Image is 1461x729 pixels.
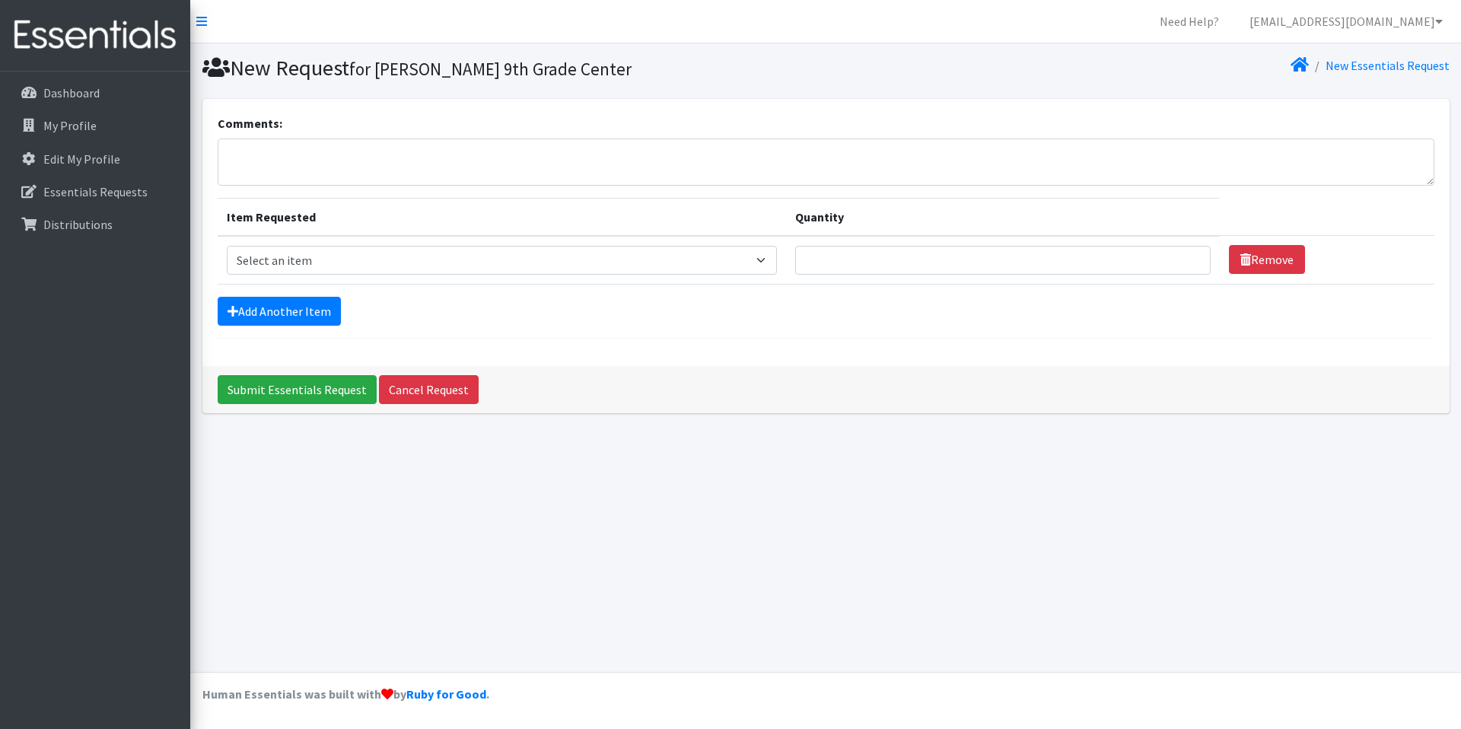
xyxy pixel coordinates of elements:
[1326,58,1450,73] a: New Essentials Request
[6,144,184,174] a: Edit My Profile
[218,198,786,236] th: Item Requested
[218,297,341,326] a: Add Another Item
[43,184,148,199] p: Essentials Requests
[202,686,489,702] strong: Human Essentials was built with by .
[218,114,282,132] label: Comments:
[43,151,120,167] p: Edit My Profile
[406,686,486,702] a: Ruby for Good
[43,217,113,232] p: Distributions
[6,78,184,108] a: Dashboard
[43,85,100,100] p: Dashboard
[202,55,820,81] h1: New Request
[786,198,1220,236] th: Quantity
[6,110,184,141] a: My Profile
[349,58,632,80] small: for [PERSON_NAME] 9th Grade Center
[6,209,184,240] a: Distributions
[43,118,97,133] p: My Profile
[1147,6,1231,37] a: Need Help?
[6,177,184,207] a: Essentials Requests
[1237,6,1455,37] a: [EMAIL_ADDRESS][DOMAIN_NAME]
[6,10,184,61] img: HumanEssentials
[218,375,377,404] input: Submit Essentials Request
[1229,245,1305,274] a: Remove
[379,375,479,404] a: Cancel Request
